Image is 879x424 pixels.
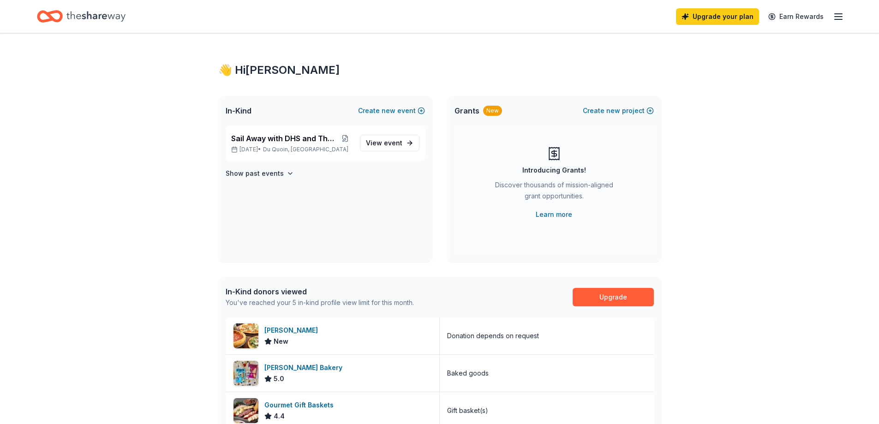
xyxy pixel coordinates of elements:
[274,336,288,347] span: New
[358,105,425,116] button: Createnewevent
[37,6,126,27] a: Home
[264,400,337,411] div: Gourmet Gift Baskets
[447,330,539,341] div: Donation depends on request
[226,168,294,179] button: Show past events
[274,373,284,384] span: 5.0
[226,286,414,297] div: In-Kind donors viewed
[263,146,348,153] span: Du Quoin, [GEOGRAPHIC_DATA]
[233,361,258,386] img: Image for Bobo's Bakery
[233,323,258,348] img: Image for Giordano's
[218,63,661,78] div: 👋 Hi [PERSON_NAME]
[264,325,322,336] div: [PERSON_NAME]
[583,105,654,116] button: Createnewproject
[483,106,502,116] div: New
[366,137,402,149] span: View
[274,411,285,422] span: 4.4
[763,8,829,25] a: Earn Rewards
[226,105,251,116] span: In-Kind
[573,288,654,306] a: Upgrade
[447,368,489,379] div: Baked goods
[536,209,572,220] a: Learn more
[233,398,258,423] img: Image for Gourmet Gift Baskets
[454,105,479,116] span: Grants
[382,105,395,116] span: new
[384,139,402,147] span: event
[676,8,759,25] a: Upgrade your plan
[606,105,620,116] span: new
[360,135,419,151] a: View event
[226,297,414,308] div: You've reached your 5 in-kind profile view limit for this month.
[522,165,586,176] div: Introducing Grants!
[231,133,338,144] span: Sail Away with DHS and The Love Boat
[491,179,617,205] div: Discover thousands of mission-aligned grant opportunities.
[226,168,284,179] h4: Show past events
[447,405,488,416] div: Gift basket(s)
[264,362,346,373] div: [PERSON_NAME] Bakery
[231,146,353,153] p: [DATE] •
